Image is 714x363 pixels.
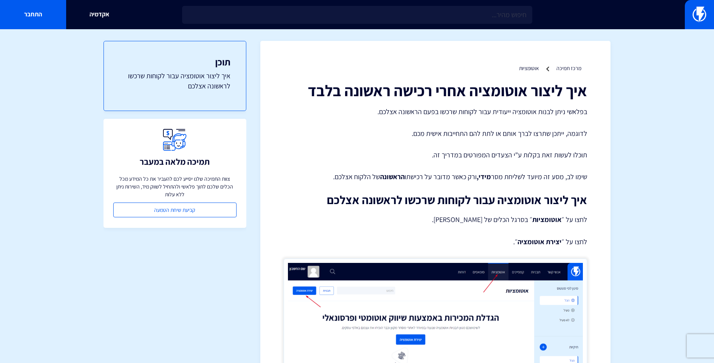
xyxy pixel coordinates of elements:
p: שימו לב, מסע זה מיועד לשליחת מסר ורק כאשר מדובר על רכישתו של הלקוח אצלכם. [284,172,587,182]
strong: אוטומציות [532,215,561,224]
strong: הראשונה [380,172,405,181]
a: מרכז תמיכה [556,65,581,72]
p: לחצו על ״ ״. [284,237,587,247]
h1: איך ליצור אוטומציה אחרי רכישה ראשונה בלבד [284,82,587,99]
a: איך ליצור אוטומציה עבור לקוחות שרכשו לראשונה אצלכם [119,71,230,91]
p: בפלאשי ניתן לבנות אוטומציה ייעודית עבור לקוחות שרכשו בפעם הראשונה אצלכם. [284,107,587,117]
h3: תמיכה מלאה במעבר [140,157,210,166]
p: צוות התמיכה שלנו יסייע לכם להעביר את כל המידע מכל הכלים שלכם לתוך פלאשי ולהתחיל לשווק מיד, השירות... [113,175,237,198]
strong: מידי, [477,172,491,181]
p: לדוגמה, ייתכן שתרצו לברך אותם או לתת להם התחייבות אישית מכם. [284,129,587,139]
h2: איך ליצור אוטומציה עבור לקוחות שרכשו לראשונה אצלכם [284,194,587,206]
input: חיפוש מהיר... [182,6,532,24]
strong: יצירת אוטומציה [518,237,561,246]
h3: תוכן [119,57,230,67]
a: קביעת שיחת הטמעה [113,203,237,217]
a: אוטומציות [519,65,539,72]
p: לחצו על ״ ״ בסרגל הכלים של [PERSON_NAME]. [284,214,587,225]
p: תוכלו לעשות זאת בקלות ע"י הצעדים המפורטים במדריך זה. [284,150,587,160]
